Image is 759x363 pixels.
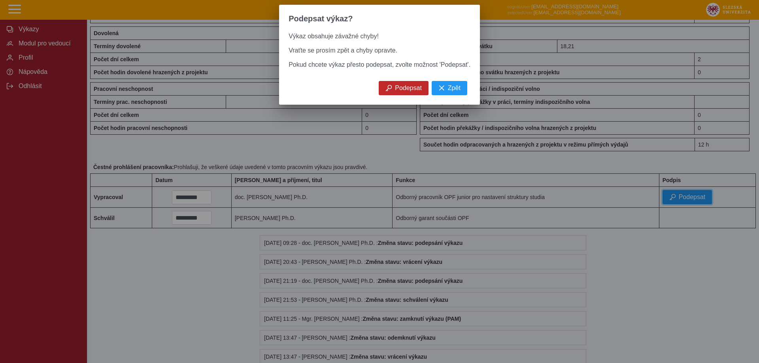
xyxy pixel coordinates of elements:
[448,85,461,92] span: Zpět
[395,85,422,92] span: Podepsat
[289,33,470,68] span: Výkaz obsahuje závažné chyby! Vraťte se prosím zpět a chyby opravte. Pokud chcete výkaz přesto po...
[379,81,429,95] button: Podepsat
[289,14,353,23] span: Podepsat výkaz?
[432,81,467,95] button: Zpět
